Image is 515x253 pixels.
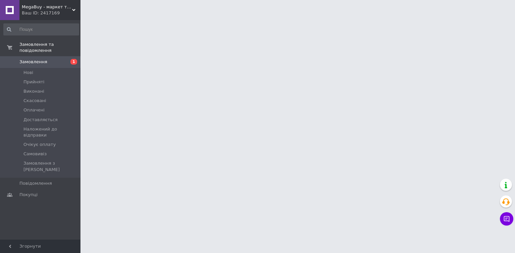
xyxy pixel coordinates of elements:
[19,180,52,186] span: Повідомлення
[22,10,80,16] div: Ваш ID: 2417169
[3,23,79,35] input: Пошук
[23,88,44,94] span: Виконані
[23,151,47,157] span: Самовивіз
[23,107,45,113] span: Оплачені
[19,41,80,54] span: Замовлення та повідомлення
[500,212,513,226] button: Чат з покупцем
[23,142,56,148] span: Очікує оплату
[23,98,46,104] span: Скасовані
[23,79,44,85] span: Прийняті
[23,160,78,172] span: Замовлення з [PERSON_NAME]
[22,4,72,10] span: MegaBuy - маркет товарів для дому та рукоділля
[70,59,77,65] span: 1
[19,59,47,65] span: Замовлення
[23,117,58,123] span: Доставляється
[23,70,33,76] span: Нові
[23,126,78,138] span: Наложений до відправки
[19,192,38,198] span: Покупці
